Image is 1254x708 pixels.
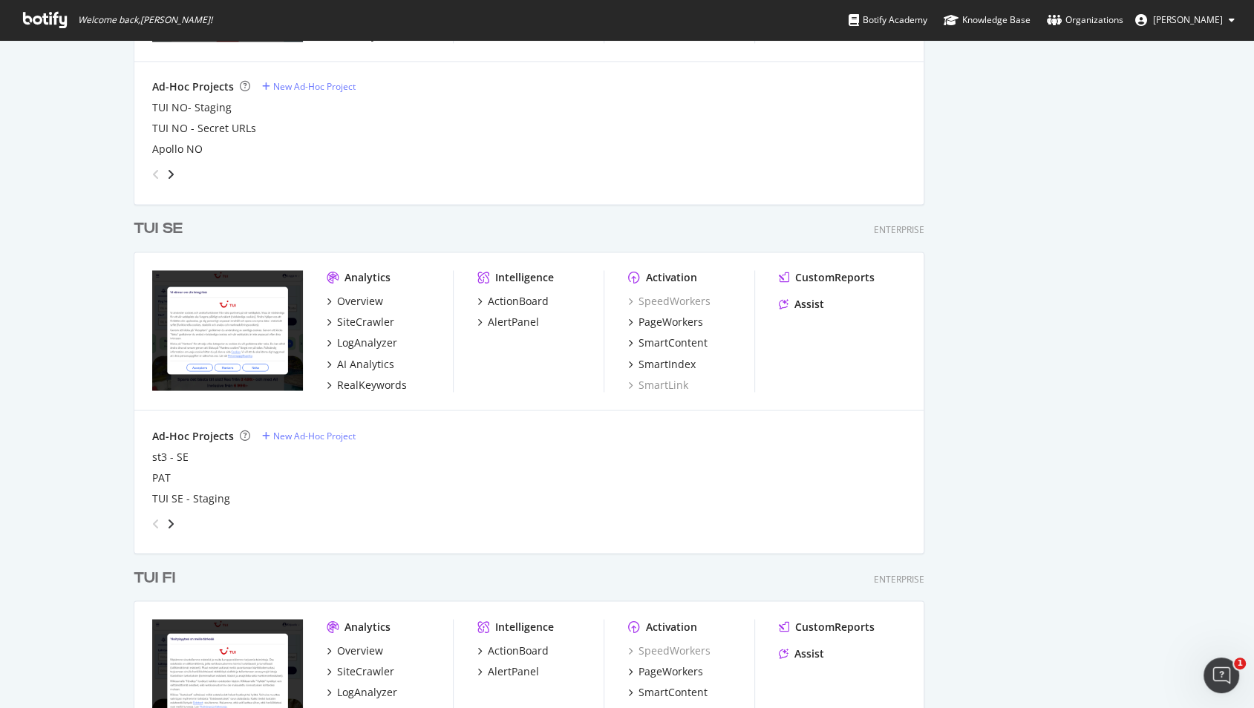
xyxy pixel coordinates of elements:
div: Analytics [344,619,391,634]
a: Apollo NO [152,142,203,157]
div: RealKeywords [337,377,407,392]
div: Intelligence [495,619,554,634]
div: LogAnalyzer [337,684,397,699]
div: Intelligence [495,270,554,285]
div: ActionBoard [488,294,549,309]
a: LogAnalyzer [327,684,397,699]
a: SmartLink [628,377,688,392]
div: angle-left [146,511,166,535]
div: AI Analytics [337,356,394,371]
div: SmartIndex [639,356,696,371]
a: Overview [327,294,383,309]
div: Assist [794,646,824,661]
div: Knowledge Base [944,13,1031,27]
div: CustomReports [795,619,875,634]
a: SiteCrawler [327,663,394,678]
div: Activation [646,619,697,634]
a: Assist [779,646,824,661]
a: TUI SE - Staging [152,491,230,505]
span: 1 [1234,658,1246,669]
a: Assist [779,297,824,312]
a: New Ad-Hoc Project [262,429,356,442]
a: TUI FI [134,567,181,589]
a: SiteCrawler [327,315,394,330]
div: Botify Academy [849,13,927,27]
div: Enterprise [874,572,924,585]
div: Analytics [344,270,391,285]
div: AlertPanel [488,663,539,678]
div: CustomReports [795,270,875,285]
div: New Ad-Hoc Project [273,429,356,442]
a: SmartContent [628,684,708,699]
div: angle-right [166,516,176,531]
iframe: Intercom live chat [1204,658,1239,693]
div: ActionBoard [488,643,549,658]
div: SmartContent [639,335,708,350]
div: PageWorkers [639,663,703,678]
a: AlertPanel [477,663,539,678]
a: ActionBoard [477,294,549,309]
div: Overview [337,643,383,658]
div: Activation [646,270,697,285]
a: st3 - SE [152,449,189,464]
a: CustomReports [779,270,875,285]
a: TUI NO- Staging [152,100,232,115]
a: New Ad-Hoc Project [262,80,356,93]
div: Organizations [1047,13,1123,27]
div: AlertPanel [488,315,539,330]
div: PageWorkers [639,315,703,330]
button: [PERSON_NAME] [1123,8,1247,32]
div: New Ad-Hoc Project [273,80,356,93]
div: TUI FI [134,567,175,589]
div: Ad-Hoc Projects [152,428,234,443]
a: Overview [327,643,383,658]
a: TUI SE [134,218,189,240]
a: PageWorkers [628,663,703,678]
a: SmartIndex [628,356,696,371]
div: Assist [794,297,824,312]
a: AlertPanel [477,315,539,330]
div: LogAnalyzer [337,335,397,350]
div: angle-left [146,163,166,186]
div: SiteCrawler [337,663,394,678]
a: TUI NO - Secret URLs [152,121,256,136]
a: RealKeywords [327,377,407,392]
a: LogAnalyzer [327,335,397,350]
img: tui.se [152,270,303,390]
a: CustomReports [779,619,875,634]
a: PAT [152,470,171,485]
a: SmartContent [628,335,708,350]
a: PageWorkers [628,315,703,330]
div: Overview [337,294,383,309]
a: AI Analytics [327,356,394,371]
div: angle-right [166,167,176,182]
span: Therese Ekelund [1153,13,1223,26]
span: Welcome back, [PERSON_NAME] ! [78,14,212,26]
div: Enterprise [874,223,924,236]
div: SiteCrawler [337,315,394,330]
a: SpeedWorkers [628,294,711,309]
div: TUI SE [134,218,183,240]
a: SpeedWorkers [628,643,711,658]
a: ActionBoard [477,643,549,658]
div: SmartContent [639,684,708,699]
div: Ad-Hoc Projects [152,79,234,94]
